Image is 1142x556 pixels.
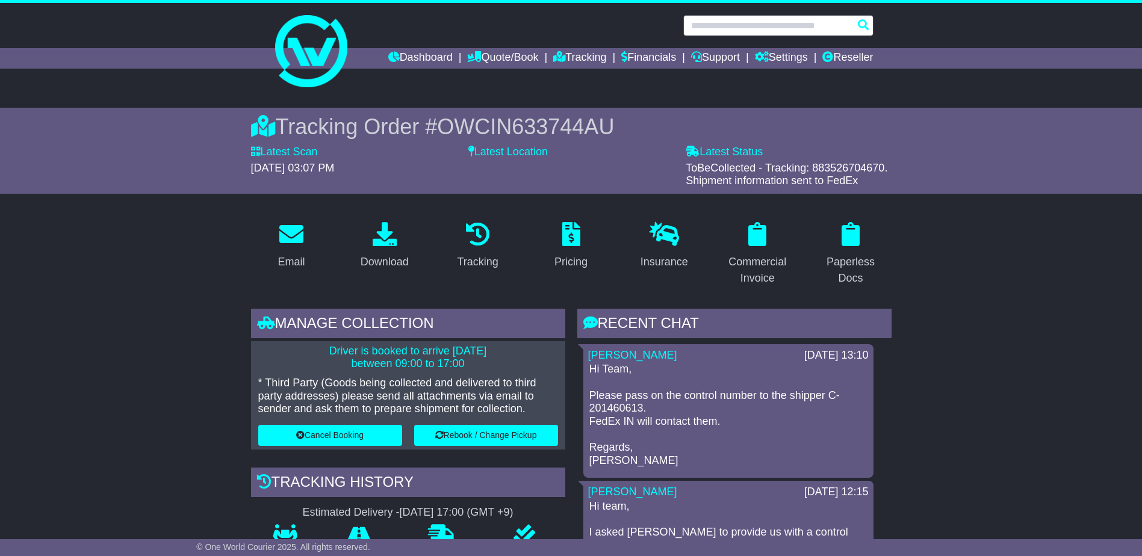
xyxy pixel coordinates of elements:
a: Dashboard [388,48,453,69]
label: Latest Scan [251,146,318,159]
span: [DATE] 03:07 PM [251,162,335,174]
label: Latest Location [468,146,548,159]
button: Rebook / Change Pickup [414,425,558,446]
div: Insurance [641,254,688,270]
label: Latest Status [686,146,763,159]
div: Estimated Delivery - [251,506,565,519]
button: Cancel Booking [258,425,402,446]
span: © One World Courier 2025. All rights reserved. [196,542,370,552]
div: RECENT CHAT [577,309,892,341]
div: Manage collection [251,309,565,341]
div: Paperless Docs [818,254,884,286]
a: Settings [755,48,808,69]
a: Insurance [633,218,696,274]
a: Paperless Docs [810,218,892,291]
div: Email [278,254,305,270]
span: ToBeCollected - Tracking: 883526704670. Shipment information sent to FedEx [686,162,887,187]
a: Pricing [547,218,595,274]
div: Tracking history [251,468,565,500]
div: [DATE] 12:15 [804,486,869,499]
a: Reseller [822,48,873,69]
a: Commercial Invoice [717,218,798,291]
span: OWCIN633744AU [437,114,614,139]
div: Commercial Invoice [725,254,790,286]
a: Support [691,48,740,69]
a: [PERSON_NAME] [588,486,677,498]
p: * Third Party (Goods being collected and delivered to third party addresses) please send all atta... [258,377,558,416]
div: Pricing [554,254,588,270]
div: Download [361,254,409,270]
a: Financials [621,48,676,69]
a: Email [270,218,312,274]
p: Driver is booked to arrive [DATE] between 09:00 to 17:00 [258,345,558,371]
a: Tracking [553,48,606,69]
div: Tracking Order # [251,114,892,140]
a: Tracking [449,218,506,274]
a: Download [353,218,417,274]
div: Tracking [457,254,498,270]
a: Quote/Book [467,48,538,69]
div: [DATE] 17:00 (GMT +9) [400,506,514,519]
div: [DATE] 13:10 [804,349,869,362]
p: Hi Team, Please pass on the control number to the shipper C-201460613. FedEx IN will contact them... [589,363,867,467]
a: [PERSON_NAME] [588,349,677,361]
